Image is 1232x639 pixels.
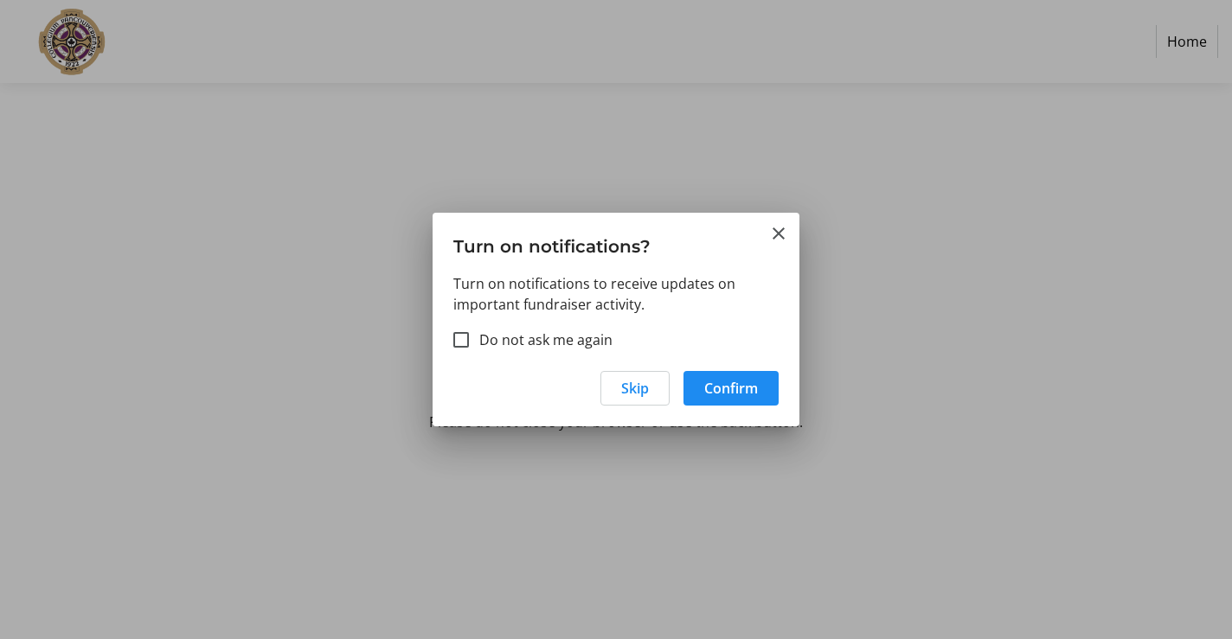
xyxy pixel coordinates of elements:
span: Confirm [704,378,758,399]
span: Skip [621,378,649,399]
h3: Turn on notifications? [433,213,799,272]
button: Close [768,223,789,244]
button: Confirm [683,371,779,406]
button: Skip [600,371,670,406]
p: Turn on notifications to receive updates on important fundraiser activity. [453,273,779,315]
label: Do not ask me again [469,329,613,350]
